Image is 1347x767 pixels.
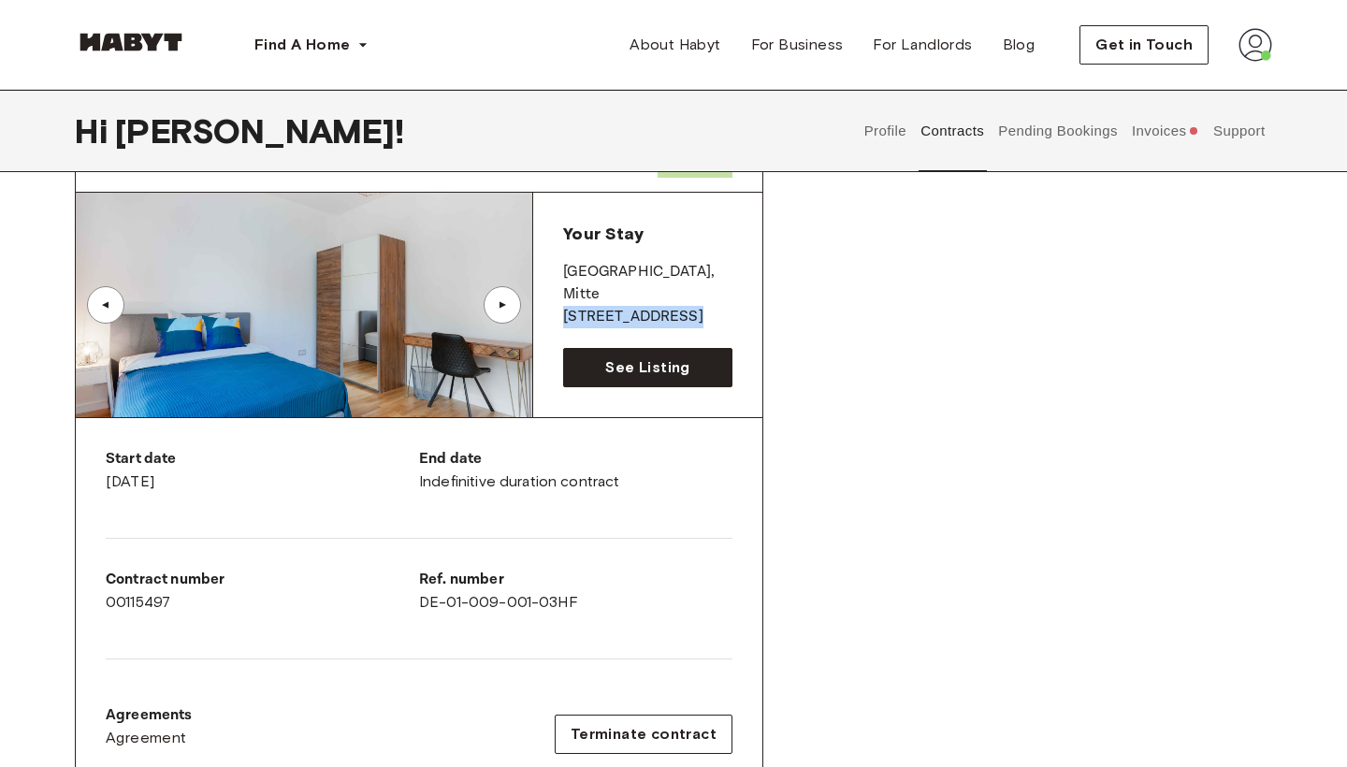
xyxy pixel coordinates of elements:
[106,727,193,749] a: Agreement
[1079,25,1209,65] button: Get in Touch
[862,90,909,172] button: Profile
[555,715,732,754] button: Terminate contract
[615,26,735,64] a: About Habyt
[239,26,384,64] button: Find A Home
[1210,90,1267,172] button: Support
[736,26,859,64] a: For Business
[419,569,732,614] div: DE-01-009-001-03HF
[996,90,1121,172] button: Pending Bookings
[419,448,732,493] div: Indefinitive duration contract
[919,90,987,172] button: Contracts
[1003,34,1036,56] span: Blog
[563,224,643,244] span: Your Stay
[106,569,419,614] div: 00115497
[254,34,350,56] span: Find A Home
[605,356,689,379] span: See Listing
[106,704,193,727] p: Agreements
[1095,34,1193,56] span: Get in Touch
[873,34,972,56] span: For Landlords
[493,299,512,311] div: ▲
[76,193,532,417] img: Image of the room
[75,33,187,51] img: Habyt
[857,90,1272,172] div: user profile tabs
[75,111,115,151] span: Hi
[106,727,187,749] span: Agreement
[563,348,732,387] a: See Listing
[563,261,732,306] p: [GEOGRAPHIC_DATA] , Mitte
[571,723,717,745] span: Terminate contract
[106,448,419,493] div: [DATE]
[751,34,844,56] span: For Business
[115,111,404,151] span: [PERSON_NAME] !
[96,299,115,311] div: ▲
[630,34,720,56] span: About Habyt
[419,448,732,470] p: End date
[858,26,987,64] a: For Landlords
[106,448,419,470] p: Start date
[106,569,419,591] p: Contract number
[988,26,1050,64] a: Blog
[563,306,732,328] p: [STREET_ADDRESS]
[419,569,732,591] p: Ref. number
[1129,90,1201,172] button: Invoices
[1238,28,1272,62] img: avatar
